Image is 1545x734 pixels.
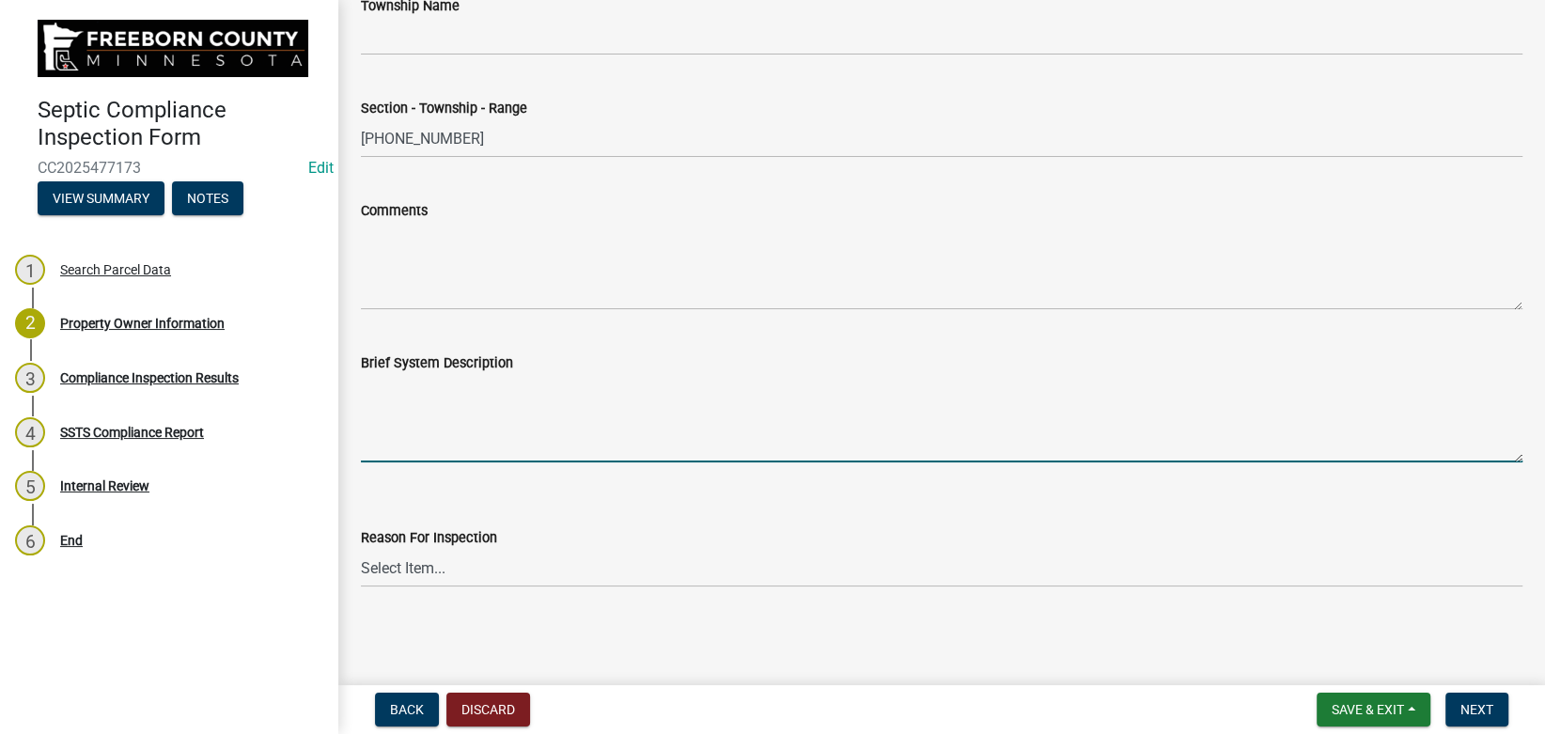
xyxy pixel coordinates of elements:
label: Reason For Inspection [361,532,497,545]
div: SSTS Compliance Report [60,426,204,439]
a: Edit [308,159,334,177]
label: Section - Township - Range [361,102,527,116]
button: View Summary [38,181,164,215]
span: CC2025477173 [38,159,301,177]
button: Back [375,693,439,726]
div: End [60,534,83,547]
wm-modal-confirm: Edit Application Number [308,159,334,177]
div: Property Owner Information [60,317,225,330]
label: Brief System Description [361,357,513,370]
span: Save & Exit [1332,702,1404,717]
div: 6 [15,525,45,555]
div: Internal Review [60,479,149,492]
span: Back [390,702,424,717]
wm-modal-confirm: Summary [38,192,164,207]
div: 3 [15,363,45,393]
div: Search Parcel Data [60,263,171,276]
span: Next [1460,702,1493,717]
img: Freeborn County, Minnesota [38,20,308,77]
button: Save & Exit [1317,693,1430,726]
div: 2 [15,308,45,338]
div: 1 [15,255,45,285]
div: 5 [15,471,45,501]
button: Notes [172,181,243,215]
div: 4 [15,417,45,447]
button: Discard [446,693,530,726]
button: Next [1445,693,1508,726]
label: Comments [361,205,428,218]
h4: Septic Compliance Inspection Form [38,97,323,151]
div: Compliance Inspection Results [60,371,239,384]
wm-modal-confirm: Notes [172,192,243,207]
